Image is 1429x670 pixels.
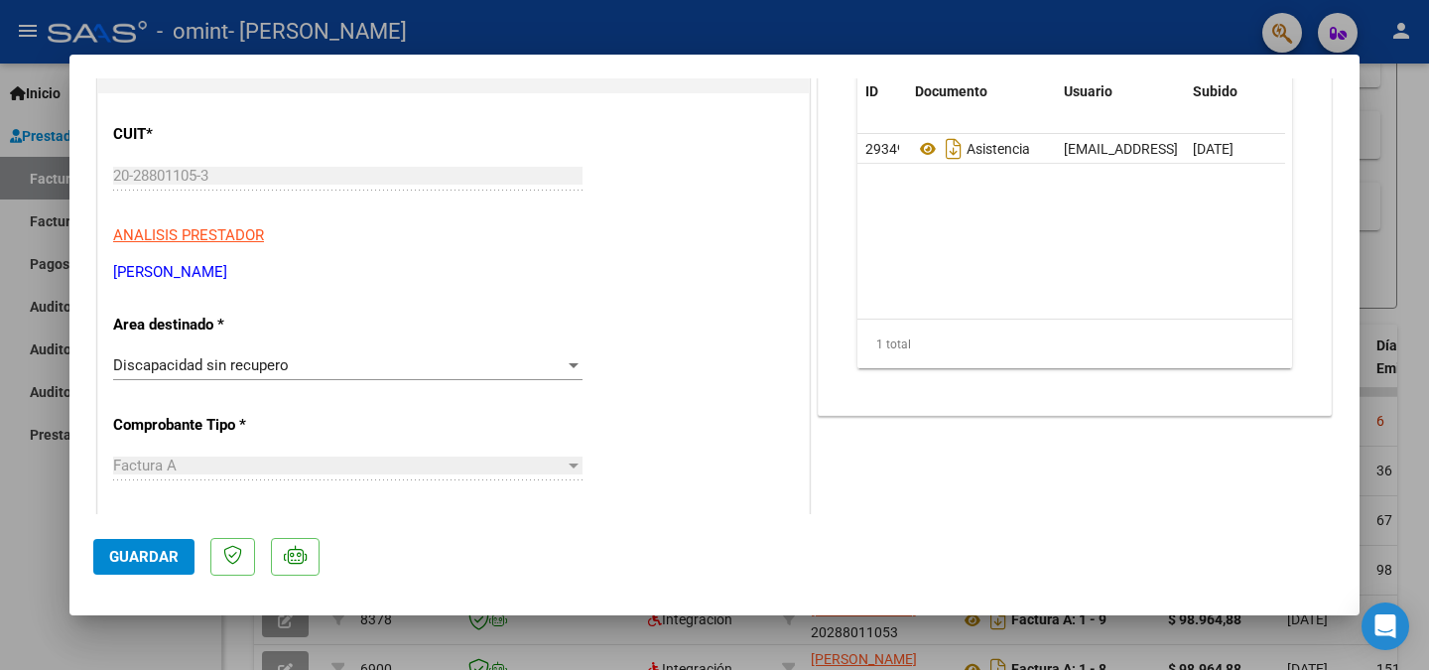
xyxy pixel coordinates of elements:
[113,414,318,437] p: Comprobante Tipo *
[1064,83,1112,99] span: Usuario
[113,356,289,374] span: Discapacidad sin recupero
[941,133,967,165] i: Descargar documento
[1185,70,1284,113] datatable-header-cell: Subido
[113,123,318,146] p: CUIT
[819,3,1331,415] div: DOCUMENTACIÓN RESPALDATORIA
[93,539,195,575] button: Guardar
[857,320,1292,369] div: 1 total
[865,83,878,99] span: ID
[1064,141,1400,157] span: [EMAIL_ADDRESS][DOMAIN_NAME] - [PERSON_NAME]
[857,70,907,113] datatable-header-cell: ID
[1362,603,1409,650] div: Open Intercom Messenger
[109,548,179,566] span: Guardar
[113,314,318,336] p: Area destinado *
[113,261,794,284] p: [PERSON_NAME]
[907,70,1056,113] datatable-header-cell: Documento
[1193,83,1237,99] span: Subido
[1193,141,1234,157] span: [DATE]
[915,83,987,99] span: Documento
[865,141,905,157] span: 29349
[113,226,264,244] span: ANALISIS PRESTADOR
[915,141,1030,157] span: Asistencia
[1056,70,1185,113] datatable-header-cell: Usuario
[113,457,177,474] span: Factura A
[1284,70,1383,113] datatable-header-cell: Acción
